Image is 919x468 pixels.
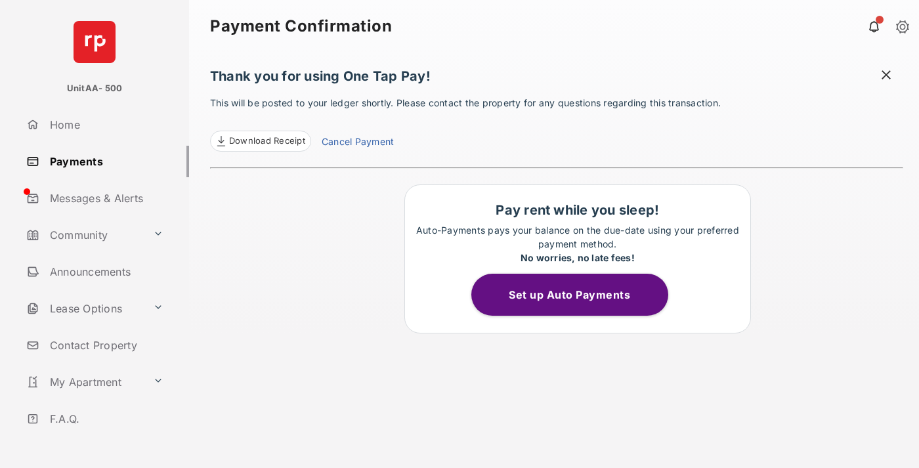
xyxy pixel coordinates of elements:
h1: Thank you for using One Tap Pay! [210,68,903,91]
a: Community [21,219,148,251]
a: Set up Auto Payments [471,288,684,301]
a: Cancel Payment [322,135,394,152]
a: Contact Property [21,330,189,361]
a: Payments [21,146,189,177]
p: UnitAA- 500 [67,82,123,95]
a: Lease Options [21,293,148,324]
h1: Pay rent while you sleep! [412,202,744,218]
p: Auto-Payments pays your balance on the due-date using your preferred payment method. [412,223,744,265]
button: Set up Auto Payments [471,274,668,316]
a: Download Receipt [210,131,311,152]
p: This will be posted to your ledger shortly. Please contact the property for any questions regardi... [210,96,903,152]
a: My Apartment [21,366,148,398]
a: Messages & Alerts [21,182,189,214]
img: svg+xml;base64,PHN2ZyB4bWxucz0iaHR0cDovL3d3dy53My5vcmcvMjAwMC9zdmciIHdpZHRoPSI2NCIgaGVpZ2h0PSI2NC... [74,21,116,63]
span: Download Receipt [229,135,305,148]
a: Announcements [21,256,189,287]
strong: Payment Confirmation [210,18,392,34]
div: No worries, no late fees! [412,251,744,265]
a: F.A.Q. [21,403,189,435]
a: Home [21,109,189,140]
